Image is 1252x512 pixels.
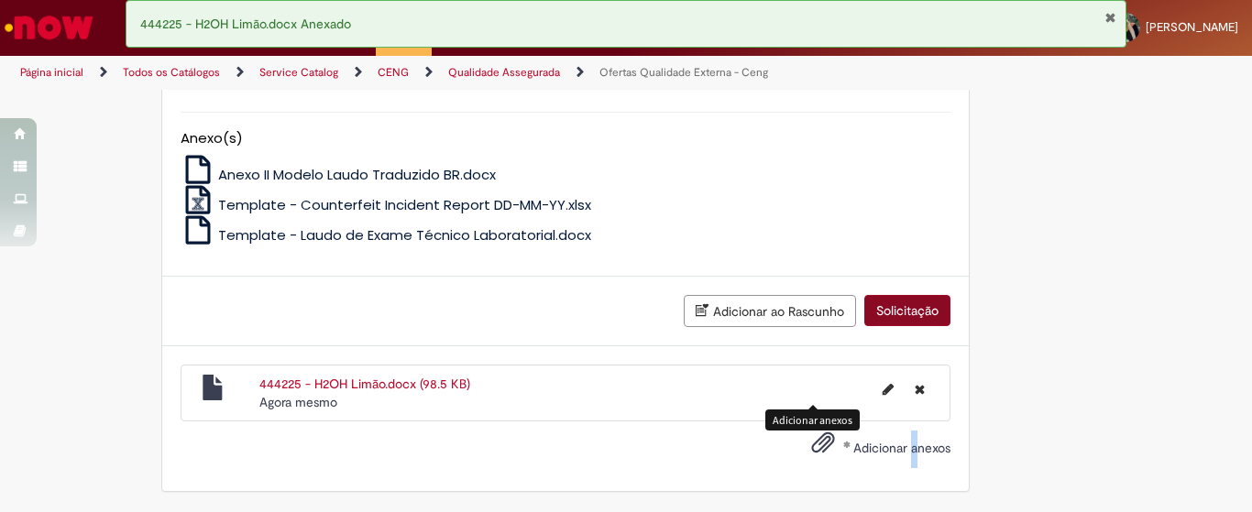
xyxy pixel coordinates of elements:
a: Template - Laudo de Exame Técnico Laboratorial.docx [181,225,592,245]
div: Adicionar anexos [765,409,860,430]
button: Adicionar ao Rascunho [684,295,856,327]
button: Editar nome de arquivo 444225 - H2OH Limão.docx [872,375,905,404]
h5: Anexo(s) [181,131,950,147]
span: [PERSON_NAME] [1146,19,1238,35]
a: Qualidade Assegurada [448,65,560,80]
a: Template - Counterfeit Incident Report DD-MM-YY.xlsx [181,195,592,214]
button: Solicitação [864,295,950,326]
button: Excluir 444225 - H2OH Limão.docx [904,375,936,404]
span: Template - Counterfeit Incident Report DD-MM-YY.xlsx [218,195,591,214]
time: 27/08/2025 16:31:32 [259,394,337,410]
a: Anexo II Modelo Laudo Traduzido BR.docx [181,165,497,184]
a: Todos os Catálogos [123,65,220,80]
span: Adicionar anexos [853,440,950,456]
span: Template - Laudo de Exame Técnico Laboratorial.docx [218,225,591,245]
a: CENG [378,65,409,80]
ul: Trilhas de página [14,56,821,90]
span: Agora mesmo [259,394,337,410]
button: Adicionar anexos [807,426,840,468]
img: ServiceNow [2,9,96,46]
a: 444225 - H2OH Limão.docx (98.5 KB) [259,376,470,392]
button: Fechar Notificação [1104,10,1116,25]
span: Anexo II Modelo Laudo Traduzido BR.docx [218,165,496,184]
a: Página inicial [20,65,83,80]
span: 444225 - H2OH Limão.docx Anexado [140,16,351,32]
a: Ofertas Qualidade Externa - Ceng [599,65,768,80]
a: Service Catalog [259,65,338,80]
